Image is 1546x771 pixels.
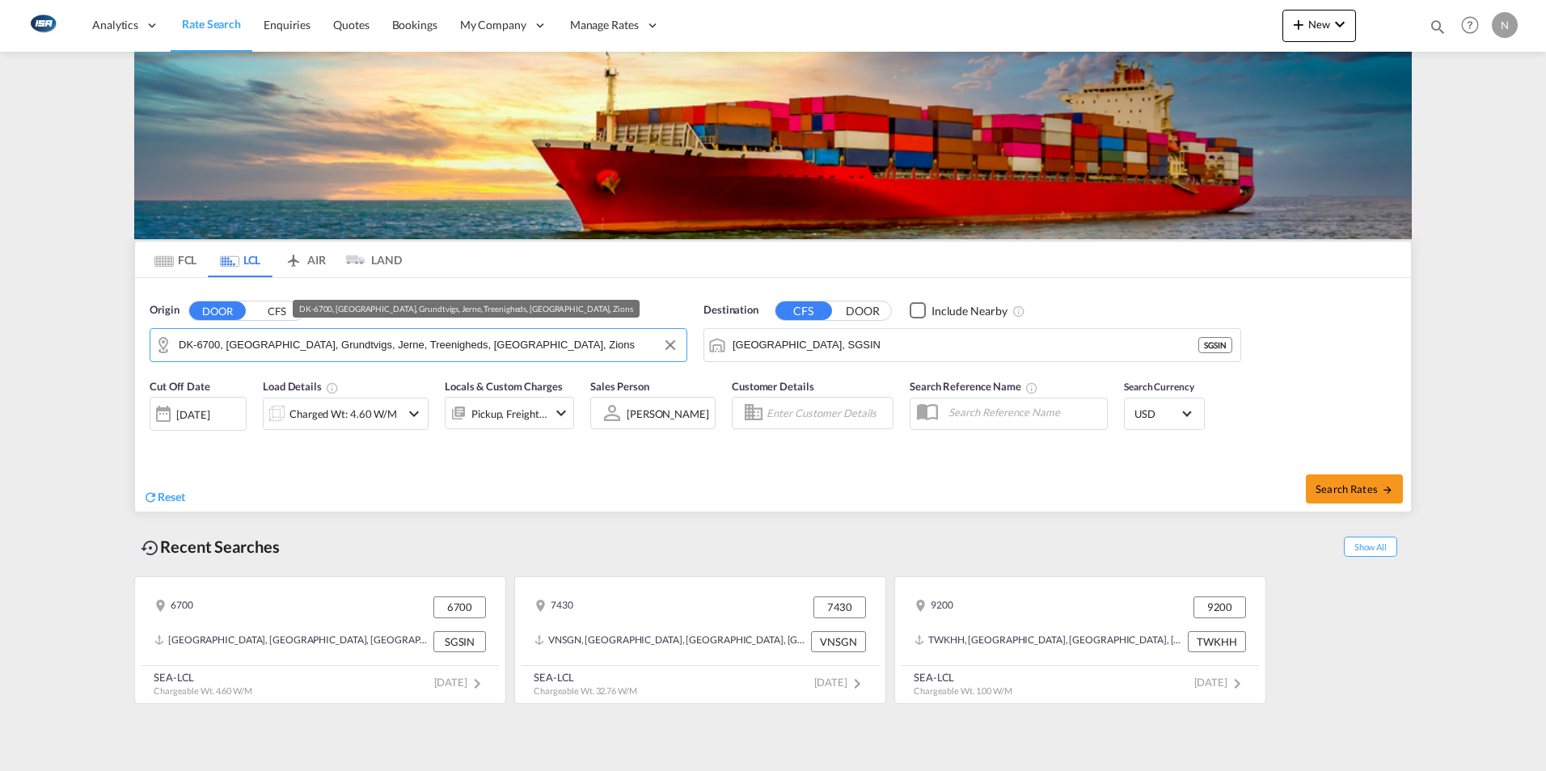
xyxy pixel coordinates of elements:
[1025,381,1038,394] md-icon: Your search will be saved by the below given name
[433,631,486,652] div: SGSIN
[1198,337,1232,353] div: SGSIN
[150,397,247,431] div: [DATE]
[264,18,310,32] span: Enquiries
[208,242,272,277] md-tab-item: LCL
[914,670,1012,685] div: SEA-LCL
[1456,11,1492,40] div: Help
[534,631,807,652] div: VNSGN, Ho Chi Minh City, Viet Nam, South East Asia, Asia Pacific
[910,302,1007,319] md-checkbox: Checkbox No Ink
[534,670,637,685] div: SEA-LCL
[775,301,832,320] button: CFS
[627,407,709,420] div: [PERSON_NAME]
[1456,11,1484,39] span: Help
[732,380,813,393] span: Customer Details
[894,576,1266,704] recent-search-card: 9200 9200TWKHH, [GEOGRAPHIC_DATA], [GEOGRAPHIC_DATA], [GEOGRAPHIC_DATA], [GEOGRAPHIC_DATA] & [GEO...
[733,333,1198,357] input: Search by Port
[1227,674,1247,693] md-icon: icon-chevron-right
[704,329,1240,361] md-input-container: Singapore, SGSIN
[570,17,639,33] span: Manage Rates
[1344,537,1397,557] span: Show All
[134,52,1412,239] img: LCL+%26+FCL+BACKGROUND.png
[134,529,286,565] div: Recent Searches
[811,631,866,652] div: VNSGN
[534,685,637,696] span: Chargeable Wt. 32.76 W/M
[814,676,867,689] span: [DATE]
[141,538,160,558] md-icon: icon-backup-restore
[471,402,547,425] div: Pickup Freight Origin Destination
[154,685,252,696] span: Chargeable Wt. 4.60 W/M
[445,397,574,429] div: Pickup Freight Origin Destinationicon-chevron-down
[1289,18,1350,31] span: New
[143,490,158,504] md-icon: icon-refresh
[590,380,649,393] span: Sales Person
[150,302,179,318] span: Origin
[1382,484,1393,495] md-icon: icon-arrow-right
[915,596,953,617] div: 9200
[534,596,573,617] div: 7430
[460,17,526,33] span: My Company
[150,429,162,451] md-datepicker: Select
[1492,12,1518,38] div: N
[1330,15,1350,34] md-icon: icon-chevron-down
[514,576,886,704] recent-search-card: 7430 7430VNSGN, [GEOGRAPHIC_DATA], [GEOGRAPHIC_DATA], [GEOGRAPHIC_DATA], [GEOGRAPHIC_DATA] VNSGNS...
[1429,18,1447,42] div: icon-magnify
[24,7,61,44] img: 1aa151c0c08011ec8d6f413816f9a227.png
[284,251,303,263] md-icon: icon-airplane
[333,18,369,32] span: Quotes
[433,596,486,617] div: 6700
[551,403,571,423] md-icon: icon-chevron-down
[1012,305,1025,318] md-icon: Unchecked: Ignores neighbouring ports when fetching rates.Checked : Includes neighbouring ports w...
[326,381,339,394] md-icon: Chargeable Weight
[154,631,429,652] div: SGSIN, Singapore, Singapore, South East Asia, Asia Pacific
[658,333,682,357] button: Clear Input
[813,596,866,617] div: 7430
[158,490,185,503] span: Reset
[1133,402,1196,425] md-select: Select Currency: $ USDUnited States Dollar
[143,489,185,507] div: icon-refreshReset
[248,301,305,320] button: CFS
[150,329,686,361] md-input-container: DK-6700, Esbjerg, Grundtvigs, Jerne, Treenigheds, Vor Frelsers, Zions
[767,401,888,425] input: Enter Customer Details
[1429,18,1447,36] md-icon: icon-magnify
[289,402,397,425] div: Charged Wt: 4.60 W/M
[910,380,1038,393] span: Search Reference Name
[92,17,138,33] span: Analytics
[445,380,563,393] span: Locals & Custom Charges
[392,18,437,32] span: Bookings
[703,302,758,318] span: Destination
[940,400,1107,424] input: Search Reference Name
[915,631,1184,652] div: TWKHH, Kaohsiung, Taiwan, Province of China, Greater China & Far East Asia, Asia Pacific
[143,242,208,277] md-tab-item: FCL
[135,278,1411,512] div: Origin DOOR CFS DK-6700, Esbjerg, Grundtvigs, Jerne, Treenigheds, Vor Frelsers, ZionsDestination ...
[176,407,209,422] div: [DATE]
[179,333,678,357] input: Search by Door
[834,301,891,320] button: DOOR
[134,576,506,704] recent-search-card: 6700 6700[GEOGRAPHIC_DATA], [GEOGRAPHIC_DATA], [GEOGRAPHIC_DATA], [GEOGRAPHIC_DATA], [GEOGRAPHIC_...
[154,670,252,685] div: SEA-LCL
[189,301,246,320] button: DOOR
[1124,381,1194,393] span: Search Currency
[404,404,424,423] md-icon: icon-chevron-down
[847,674,867,693] md-icon: icon-chevron-right
[154,596,193,617] div: 6700
[434,676,487,689] span: [DATE]
[1188,631,1246,652] div: TWKHH
[1282,10,1356,42] button: icon-plus 400-fgNewicon-chevron-down
[1306,474,1403,503] button: Search Ratesicon-arrow-right
[467,674,487,693] md-icon: icon-chevron-right
[337,242,402,277] md-tab-item: LAND
[263,380,339,393] span: Load Details
[150,380,210,393] span: Cut Off Date
[299,300,633,318] div: DK-6700, [GEOGRAPHIC_DATA], Grundtvigs, Jerne, Treenigheds, [GEOGRAPHIC_DATA], Zions
[1194,676,1247,689] span: [DATE]
[1134,407,1180,421] span: USD
[1316,482,1393,495] span: Search Rates
[625,402,711,425] md-select: Sales Person: Nicolai Seidler
[272,242,337,277] md-tab-item: AIR
[914,685,1012,696] span: Chargeable Wt. 1.00 W/M
[263,398,429,430] div: Charged Wt: 4.60 W/Micon-chevron-down
[143,242,402,277] md-pagination-wrapper: Use the left and right arrow keys to navigate between tabs
[1193,596,1246,617] div: 9200
[1289,15,1308,34] md-icon: icon-plus 400-fg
